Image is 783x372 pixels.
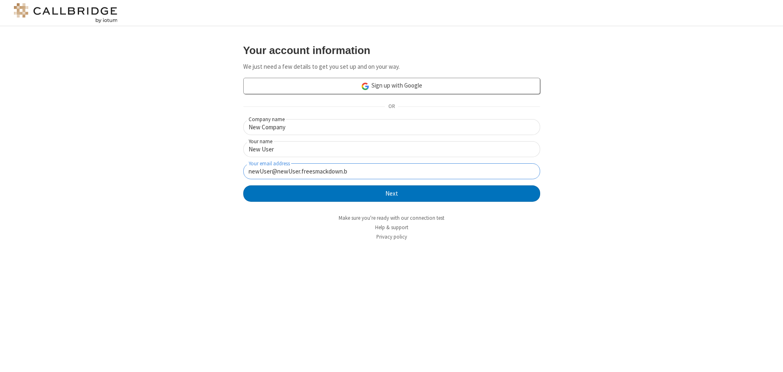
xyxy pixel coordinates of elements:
[243,141,540,157] input: Your name
[385,101,398,113] span: OR
[12,3,119,23] img: logo@2x.png
[361,82,370,91] img: google-icon.png
[375,224,408,231] a: Help & support
[243,45,540,56] h3: Your account information
[243,185,540,202] button: Next
[243,119,540,135] input: Company name
[243,62,540,72] p: We just need a few details to get you set up and on your way.
[376,233,407,240] a: Privacy policy
[243,163,540,179] input: Your email address
[339,214,444,221] a: Make sure you're ready with our connection test
[243,78,540,94] a: Sign up with Google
